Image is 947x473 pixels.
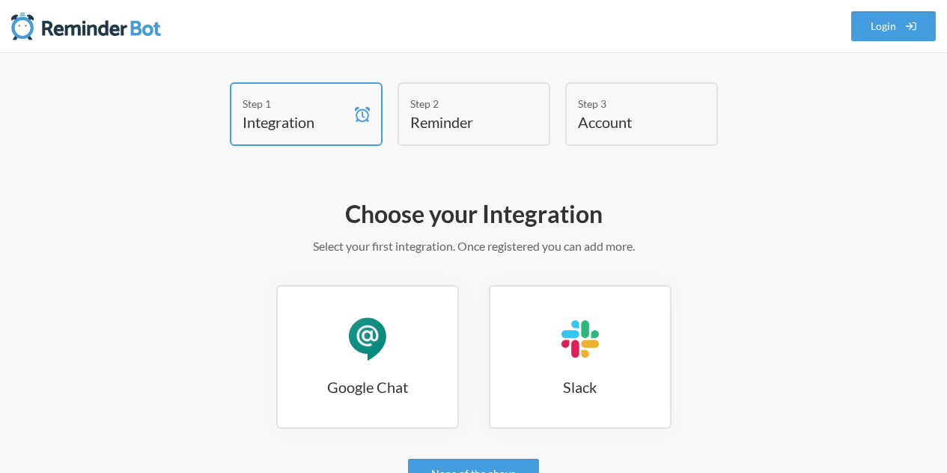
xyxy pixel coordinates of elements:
h3: Slack [490,376,670,397]
a: Login [851,11,937,41]
p: Select your first integration. Once registered you can add more. [45,237,902,255]
h4: Integration [243,112,347,132]
div: Step 2 [410,96,515,112]
h3: Google Chat [278,376,457,397]
h4: Reminder [410,112,515,132]
div: Step 1 [243,96,347,112]
h2: Choose your Integration [45,198,902,230]
div: Step 3 [578,96,683,112]
h4: Account [578,112,683,132]
img: Reminder Bot [11,11,161,41]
